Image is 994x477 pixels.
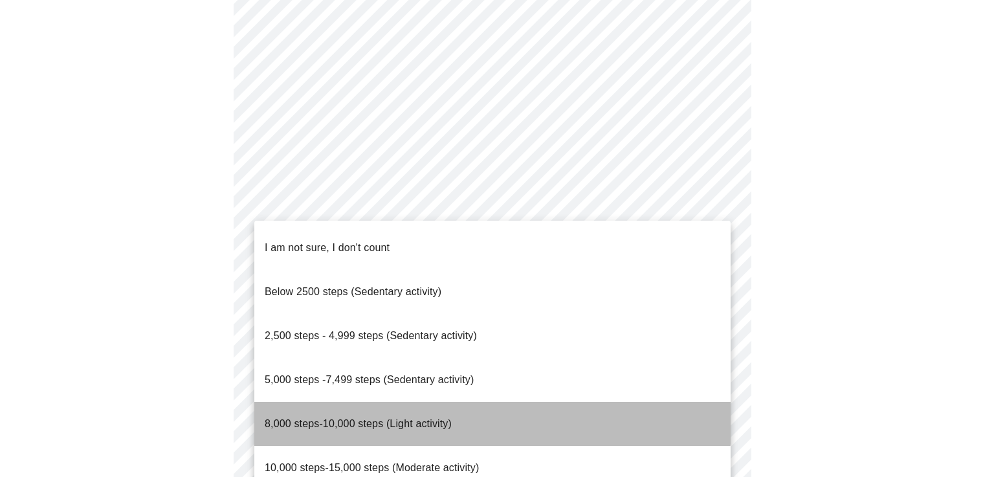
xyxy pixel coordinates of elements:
span: Below 2500 steps (Sedentary activity) [265,286,441,297]
span: 5,000 steps -7,499 steps (Sedentary activity) [265,374,474,385]
span: 2,500 steps - 4,999 steps (Sedentary activity) [265,330,477,341]
span: 8,000 steps-10,000 steps (Light activity) [265,418,452,429]
span: I am not sure, I don't count [265,242,390,253]
span: 10,000 steps-15,000 steps (Moderate activity) [265,462,479,473]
